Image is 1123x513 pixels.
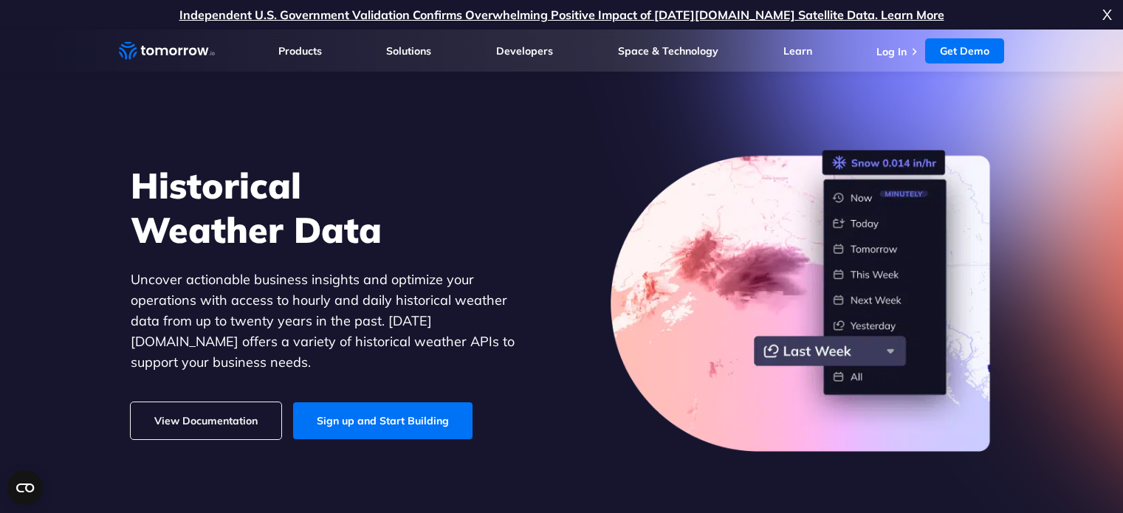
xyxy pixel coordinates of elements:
a: View Documentation [131,402,281,439]
a: Learn [783,44,812,58]
a: Log In [876,45,907,58]
a: Developers [496,44,553,58]
img: historical-weather-data.png.webp [611,150,993,452]
button: Open CMP widget [7,470,43,506]
a: Solutions [386,44,431,58]
a: Sign up and Start Building [293,402,473,439]
a: Get Demo [925,38,1004,63]
p: Uncover actionable business insights and optimize your operations with access to hourly and daily... [131,269,537,373]
a: Home link [119,40,215,62]
a: Products [278,44,322,58]
h1: Historical Weather Data [131,163,537,252]
a: Space & Technology [618,44,718,58]
a: Independent U.S. Government Validation Confirms Overwhelming Positive Impact of [DATE][DOMAIN_NAM... [179,7,944,22]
